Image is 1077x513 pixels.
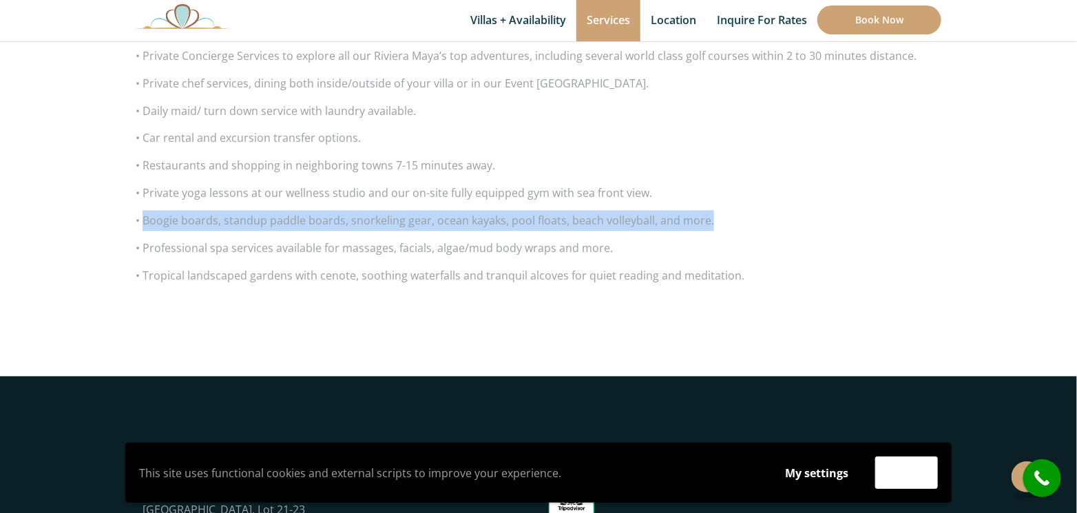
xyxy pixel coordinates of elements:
[136,73,941,94] p: • Private chef services, dining both inside/outside of your villa or in our Event [GEOGRAPHIC_DATA].
[817,6,941,34] a: Book Now
[139,463,758,483] p: This site uses functional cookies and external scripts to improve your experience.
[136,45,941,66] p: • Private Concierge Services to explore all our Riviera Maya’s top adventures, including several ...
[772,457,861,489] button: My settings
[136,3,229,29] img: Awesome Logo
[1023,459,1061,497] a: call
[1027,463,1058,494] i: call
[136,266,941,286] p: • Tropical landscaped gardens with cenote, soothing waterfalls and tranquil alcoves for quiet rea...
[136,156,941,176] p: • Restaurants and shopping in neighboring towns 7-15 minutes away.
[136,183,941,204] p: • Private yoga lessons at our wellness studio and our on-site fully equipped gym with sea front v...
[136,101,941,121] p: • Daily maid/ turn down service with laundry available.
[136,128,941,149] p: • Car rental and excursion transfer options.
[136,211,941,231] p: • Boogie boards, standup paddle boards, snorkeling gear, ocean kayaks, pool floats, beach volleyb...
[136,238,941,259] p: • Professional spa services available for massages, facials, algae/mud body wraps and more.
[875,457,938,489] button: Accept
